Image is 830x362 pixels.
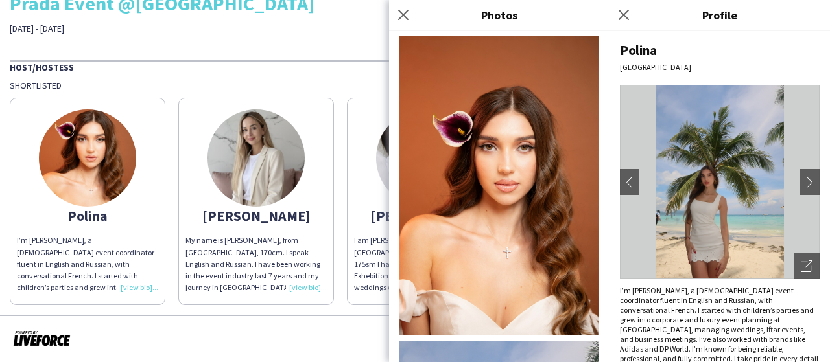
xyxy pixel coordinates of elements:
[10,60,820,73] div: Host/Hostess
[13,329,71,347] img: Powered by Liveforce
[389,6,610,23] h3: Photos
[354,210,495,221] div: [PERSON_NAME]
[794,253,820,279] div: Open photos pop-in
[17,210,158,221] div: Polina
[620,41,820,59] div: Polina
[354,235,480,292] span: I am [PERSON_NAME] [DATE] [GEOGRAPHIC_DATA] Russian, English 175sm I have big experience in event...
[10,23,294,34] div: [DATE] - [DATE]
[185,210,327,221] div: [PERSON_NAME]
[207,109,305,207] img: thumb-68a84f77221b4.jpeg
[376,109,473,207] img: thumb-a9fbda4c-252d-425b-af8b-91dde0a5ca79.jpg
[17,234,158,293] div: I’m [PERSON_NAME], a [DEMOGRAPHIC_DATA] event coordinator fluent in English and Russian, with con...
[620,85,820,279] img: Crew avatar or photo
[10,80,820,91] div: Shortlisted
[620,62,820,72] div: [GEOGRAPHIC_DATA]
[399,36,599,335] img: Crew photo 0
[610,6,830,23] h3: Profile
[185,234,327,293] div: My name is [PERSON_NAME], from [GEOGRAPHIC_DATA], 170cm. I speak English and Russian. I have been...
[39,109,136,207] img: thumb-8b9f0cc8-9f7a-4df8-92f1-3fcfe147ca90.jpg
